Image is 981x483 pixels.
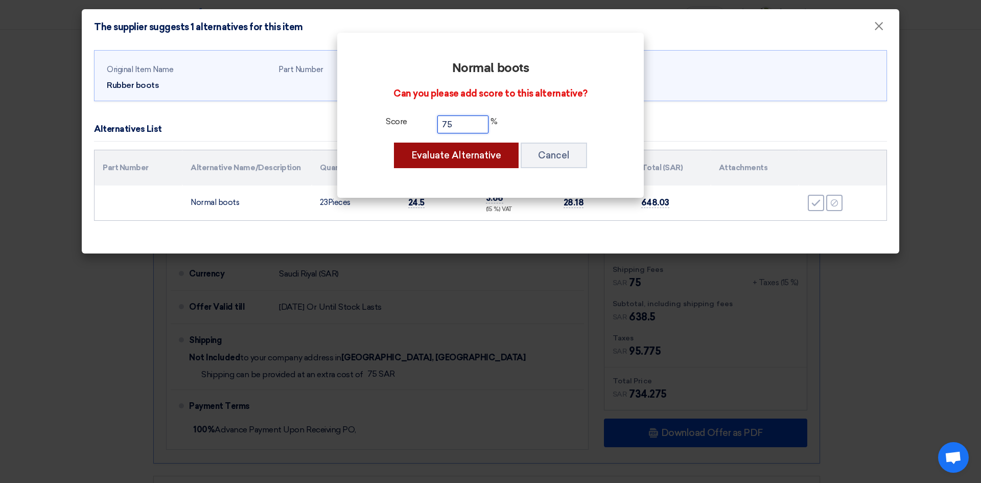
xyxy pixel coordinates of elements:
input: Please enter the technical evaluation for this alternative item... [437,116,488,133]
div: Open chat [938,442,969,473]
div: % [366,116,615,133]
h2: Normal boots [366,61,615,76]
label: Score [366,116,427,131]
button: Evaluate Alternative [394,143,519,168]
span: Can you please add score to this alternative? [393,88,587,99]
button: Cancel [521,143,587,168]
